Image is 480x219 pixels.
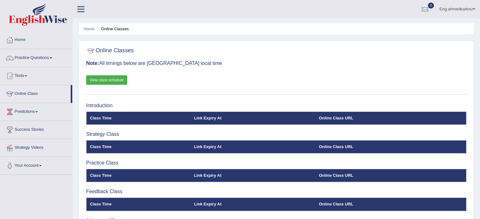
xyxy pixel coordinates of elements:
th: Class Time [86,169,191,182]
a: Online Class [0,85,71,101]
b: Note: [86,61,99,66]
h3: Introduction [86,103,466,108]
th: Class Time [86,198,191,211]
a: View class schedule [86,75,127,85]
a: Practice Questions [0,49,72,65]
a: Tests [0,67,72,83]
th: Link Expiry At [191,198,316,211]
a: Home [84,26,95,31]
th: Online Class URL [316,140,466,153]
th: Class Time [86,112,191,125]
th: Class Time [86,140,191,153]
th: Link Expiry At [191,112,316,125]
th: Online Class URL [316,112,466,125]
li: Online Classes [96,26,129,32]
a: Success Stories [0,121,72,137]
h3: All timings below are [GEOGRAPHIC_DATA] local time [86,61,466,66]
h3: Feedback Class [86,189,466,194]
span: 0 [428,3,434,9]
th: Link Expiry At [191,169,316,182]
th: Link Expiry At [191,140,316,153]
a: Predictions [0,103,72,119]
h2: Online Classes [86,46,134,55]
a: Strategy Videos [0,139,72,155]
h3: Strategy Class [86,131,466,137]
a: Home [0,31,72,47]
h3: Practice Class [86,160,466,166]
th: Online Class URL [316,169,466,182]
a: Your Account [0,157,72,173]
th: Online Class URL [316,198,466,211]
